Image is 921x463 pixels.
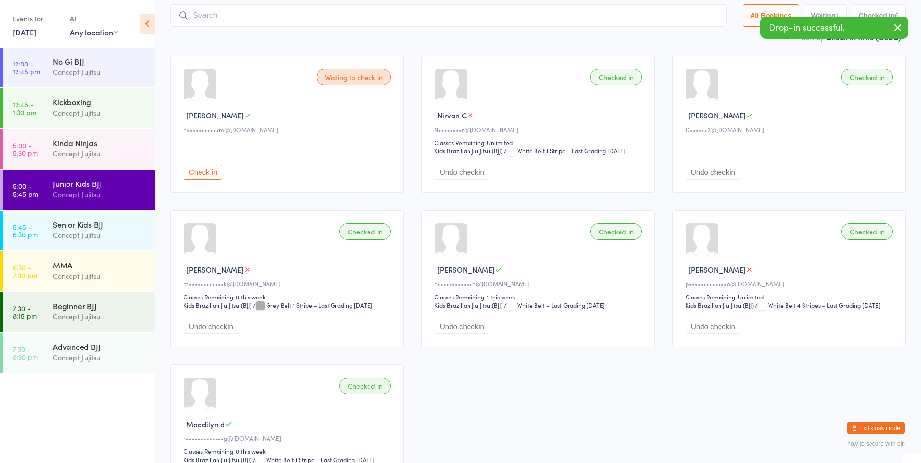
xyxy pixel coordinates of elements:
[435,301,502,309] div: Kids Brazilian Jiu Jitsu (BJJ)
[70,27,118,37] div: Any location
[852,4,906,27] button: Checked in6
[895,12,899,19] div: 6
[3,48,155,87] a: 12:00 -12:45 pmNo Gi BJJConcept Jiujitsu
[13,345,38,361] time: 7:30 - 8:30 pm
[53,260,147,270] div: MMA
[590,69,642,85] div: Checked in
[184,280,394,288] div: m••••••••••••k@[DOMAIN_NAME]
[435,147,502,155] div: Kids Brazilian Jiu Jitsu (BJJ)
[53,270,147,281] div: Concept Jiujitsu
[504,147,626,155] span: / White Belt 1 Stripe – Last Grading [DATE]
[504,301,605,309] span: / White Belt – Last Grading [DATE]
[435,165,489,180] button: Undo checkin
[53,341,147,352] div: Advanced BJJ
[3,251,155,291] a: 6:30 -7:30 pmMMAConcept Jiujitsu
[70,11,118,27] div: At
[435,293,645,301] div: Classes Remaining: 1 this week
[184,319,238,334] button: Undo checkin
[339,378,391,394] div: Checked in
[841,223,893,240] div: Checked in
[170,4,727,27] input: Search
[13,60,40,75] time: 12:00 - 12:45 pm
[53,148,147,159] div: Concept Jiujitsu
[184,293,394,301] div: Classes Remaining: 0 this week
[186,110,244,120] span: [PERSON_NAME]
[686,165,740,180] button: Undo checkin
[184,125,394,133] div: h•••••••••••m@[DOMAIN_NAME]
[3,333,155,373] a: 7:30 -8:30 pmAdvanced BJJConcept Jiujitsu
[686,301,754,309] div: Kids Brazilian Jiu Jitsu (BJJ)
[435,125,645,133] div: N••••••••r@[DOMAIN_NAME]
[3,88,155,128] a: 12:45 -1:30 pmKickboxingConcept Jiujitsu
[53,189,147,200] div: Concept Jiujitsu
[841,69,893,85] div: Checked in
[13,182,38,198] time: 5:00 - 5:45 pm
[53,352,147,363] div: Concept Jiujitsu
[686,125,896,133] div: D••••••2@[DOMAIN_NAME]
[53,137,147,148] div: Kinda Ninjas
[13,264,37,279] time: 6:30 - 7:30 pm
[688,265,746,275] span: [PERSON_NAME]
[13,11,60,27] div: Events for
[253,301,372,309] span: / Grey Belt 1 Stripe – Last Grading [DATE]
[836,12,839,19] div: 1
[53,311,147,322] div: Concept Jiujitsu
[53,66,147,78] div: Concept Jiujitsu
[184,301,251,309] div: Kids Brazilian Jiu Jitsu (BJJ)
[3,292,155,332] a: 7:30 -8:15 pmBeginner BJJConcept Jiujitsu
[760,17,908,39] div: Drop-in successful.
[437,110,467,120] span: Nirvan C
[590,223,642,240] div: Checked in
[13,100,36,116] time: 12:45 - 1:30 pm
[53,219,147,230] div: Senior Kids BJJ
[686,319,740,334] button: Undo checkin
[755,301,881,309] span: / White Belt 4 Stripes – Last Grading [DATE]
[317,69,391,85] div: Waiting to check in
[3,211,155,250] a: 5:45 -6:30 pmSenior Kids BJJConcept Jiujitsu
[435,280,645,288] div: c••••••••••••n@[DOMAIN_NAME]
[13,304,37,320] time: 7:30 - 8:15 pm
[13,27,36,37] a: [DATE]
[435,138,645,147] div: Classes Remaining: Unlimited
[53,300,147,311] div: Beginner BJJ
[13,223,38,238] time: 5:45 - 6:30 pm
[53,97,147,107] div: Kickboxing
[686,280,896,288] div: p•••••••••••••o@[DOMAIN_NAME]
[437,265,495,275] span: [PERSON_NAME]
[184,165,222,180] button: Check in
[688,110,746,120] span: [PERSON_NAME]
[435,319,489,334] button: Undo checkin
[184,434,394,442] div: r•••••••••••••g@[DOMAIN_NAME]
[847,422,905,434] button: Exit kiosk mode
[53,178,147,189] div: Junior Kids BJJ
[743,4,799,27] button: All Bookings
[686,293,896,301] div: Classes Remaining: Unlimited
[804,4,847,27] button: Waiting1
[847,440,905,447] button: how to secure with pin
[3,129,155,169] a: 5:00 -5:30 pmKinda NinjasConcept Jiujitsu
[186,419,225,429] span: Maddilyn d
[53,107,147,118] div: Concept Jiujitsu
[53,230,147,241] div: Concept Jiujitsu
[53,56,147,66] div: No Gi BJJ
[3,170,155,210] a: 5:00 -5:45 pmJunior Kids BJJConcept Jiujitsu
[13,141,38,157] time: 5:00 - 5:30 pm
[184,447,394,455] div: Classes Remaining: 0 this week
[186,265,244,275] span: [PERSON_NAME]
[339,223,391,240] div: Checked in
